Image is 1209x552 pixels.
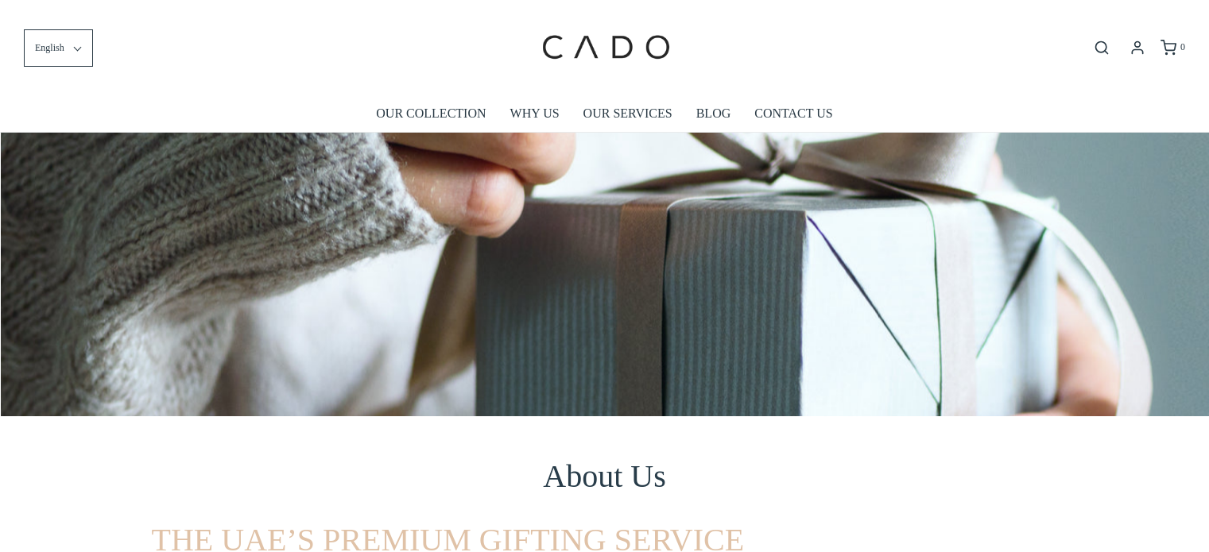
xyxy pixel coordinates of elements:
a: OUR SERVICES [583,95,672,132]
span: English [35,41,64,56]
img: cadogifting [537,12,672,83]
span: 0 [1180,41,1185,52]
a: BLOG [696,95,731,132]
button: Open search bar [1087,39,1116,56]
a: WHY US [510,95,560,132]
a: 0 [1159,40,1185,56]
a: OUR COLLECTION [376,95,486,132]
button: English [24,29,93,67]
h1: About Us [152,456,1058,497]
a: CONTACT US [754,95,832,132]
